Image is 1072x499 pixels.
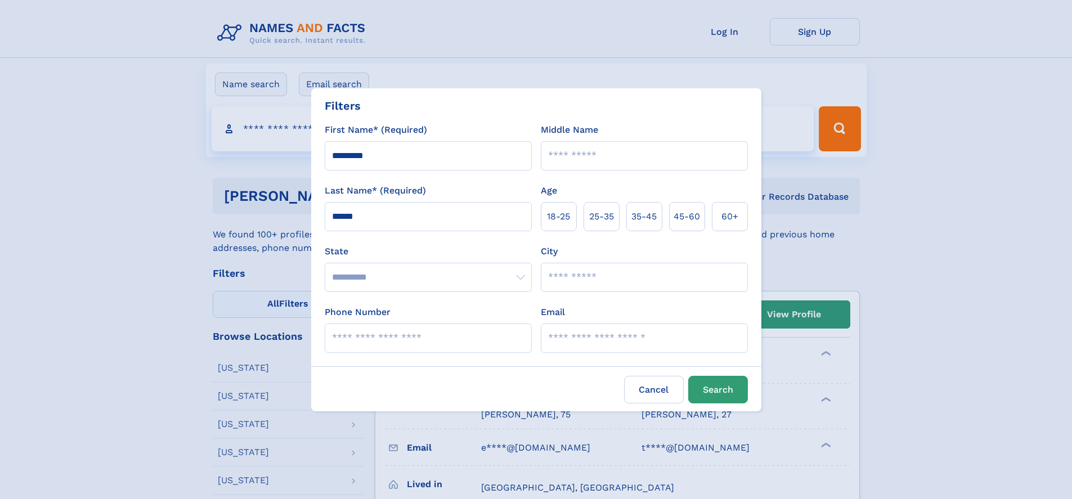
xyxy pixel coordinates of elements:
[589,210,614,223] span: 25‑35
[325,245,532,258] label: State
[541,305,565,319] label: Email
[325,305,391,319] label: Phone Number
[541,184,557,197] label: Age
[325,184,426,197] label: Last Name* (Required)
[541,123,598,137] label: Middle Name
[325,123,427,137] label: First Name* (Required)
[547,210,570,223] span: 18‑25
[674,210,700,223] span: 45‑60
[721,210,738,223] span: 60+
[624,376,684,403] label: Cancel
[325,97,361,114] div: Filters
[688,376,748,403] button: Search
[541,245,558,258] label: City
[631,210,657,223] span: 35‑45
